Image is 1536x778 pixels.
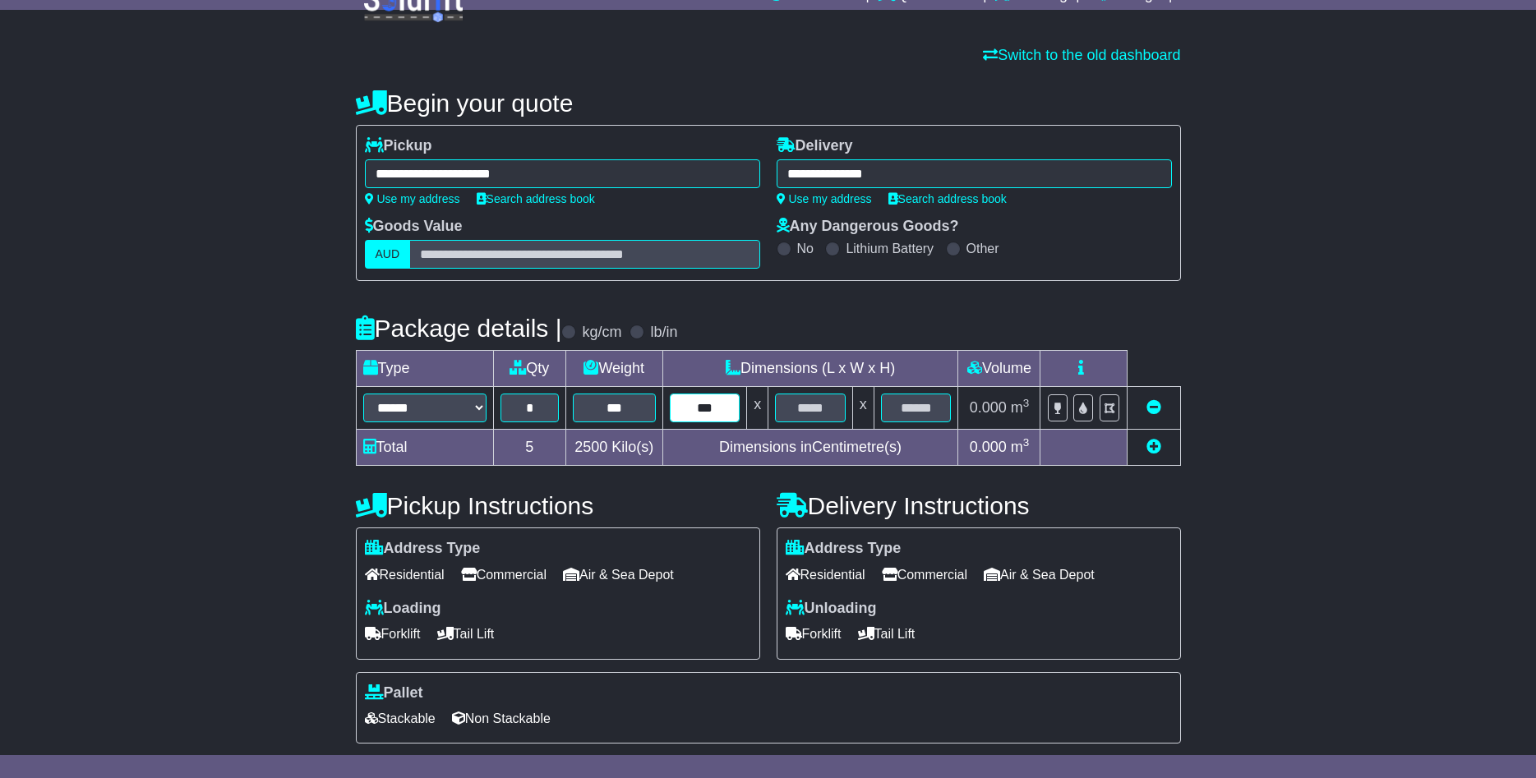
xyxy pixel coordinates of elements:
[777,137,853,155] label: Delivery
[582,324,621,342] label: kg/cm
[365,137,432,155] label: Pickup
[574,439,607,455] span: 2500
[852,387,874,430] td: x
[1146,399,1161,416] a: Remove this item
[1023,436,1030,449] sup: 3
[565,430,662,466] td: Kilo(s)
[565,351,662,387] td: Weight
[797,241,814,256] label: No
[1023,397,1030,409] sup: 3
[365,684,423,702] label: Pallet
[1011,399,1030,416] span: m
[846,241,934,256] label: Lithium Battery
[970,399,1007,416] span: 0.000
[970,439,1007,455] span: 0.000
[365,621,421,647] span: Forklift
[662,351,958,387] td: Dimensions (L x W x H)
[858,621,916,647] span: Tail Lift
[493,351,565,387] td: Qty
[777,192,872,205] a: Use my address
[356,492,760,519] h4: Pickup Instructions
[563,562,674,587] span: Air & Sea Depot
[1146,439,1161,455] a: Add new item
[958,351,1040,387] td: Volume
[356,315,562,342] h4: Package details |
[437,621,495,647] span: Tail Lift
[650,324,677,342] label: lb/in
[365,192,460,205] a: Use my address
[365,562,445,587] span: Residential
[786,540,902,558] label: Address Type
[983,47,1180,63] a: Switch to the old dashboard
[356,430,493,466] td: Total
[777,218,959,236] label: Any Dangerous Goods?
[356,351,493,387] td: Type
[365,540,481,558] label: Address Type
[493,430,565,466] td: 5
[365,240,411,269] label: AUD
[786,600,877,618] label: Unloading
[365,600,441,618] label: Loading
[477,192,595,205] a: Search address book
[1011,439,1030,455] span: m
[365,706,436,731] span: Stackable
[888,192,1007,205] a: Search address book
[461,562,547,587] span: Commercial
[747,387,768,430] td: x
[984,562,1095,587] span: Air & Sea Depot
[356,90,1181,117] h4: Begin your quote
[786,621,842,647] span: Forklift
[452,706,551,731] span: Non Stackable
[882,562,967,587] span: Commercial
[966,241,999,256] label: Other
[777,492,1181,519] h4: Delivery Instructions
[786,562,865,587] span: Residential
[365,218,463,236] label: Goods Value
[662,430,958,466] td: Dimensions in Centimetre(s)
